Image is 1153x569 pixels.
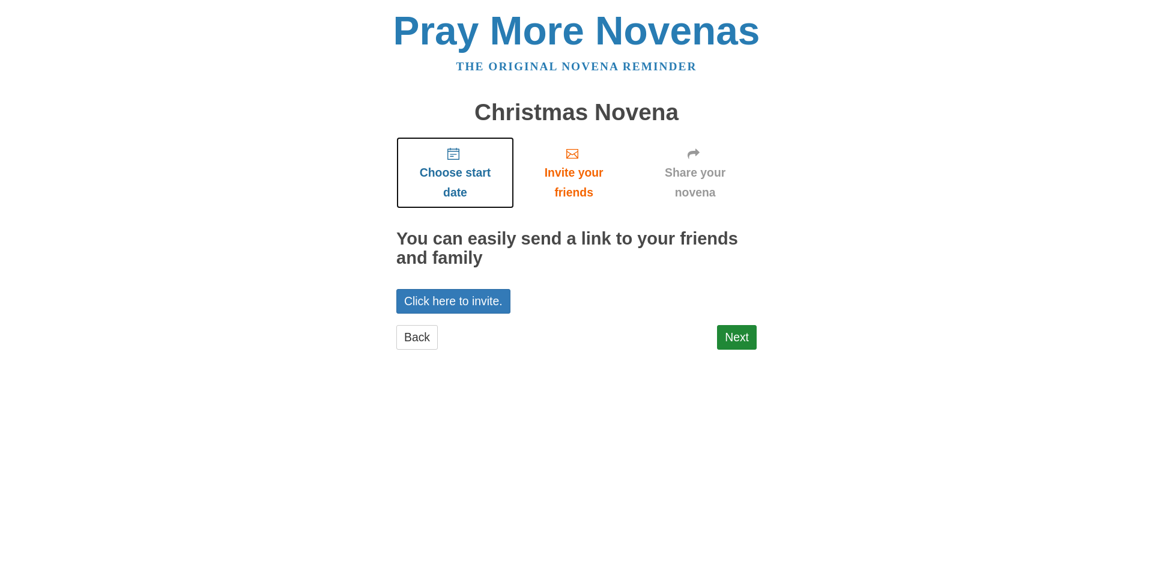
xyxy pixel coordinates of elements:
[396,325,438,350] a: Back
[456,60,697,73] a: The original novena reminder
[408,163,502,202] span: Choose start date
[396,289,510,314] a: Click here to invite.
[634,137,757,208] a: Share your novena
[396,137,514,208] a: Choose start date
[717,325,757,350] a: Next
[393,8,760,53] a: Pray More Novenas
[526,163,622,202] span: Invite your friends
[646,163,745,202] span: Share your novena
[396,230,757,268] h2: You can easily send a link to your friends and family
[396,100,757,126] h1: Christmas Novena
[514,137,634,208] a: Invite your friends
